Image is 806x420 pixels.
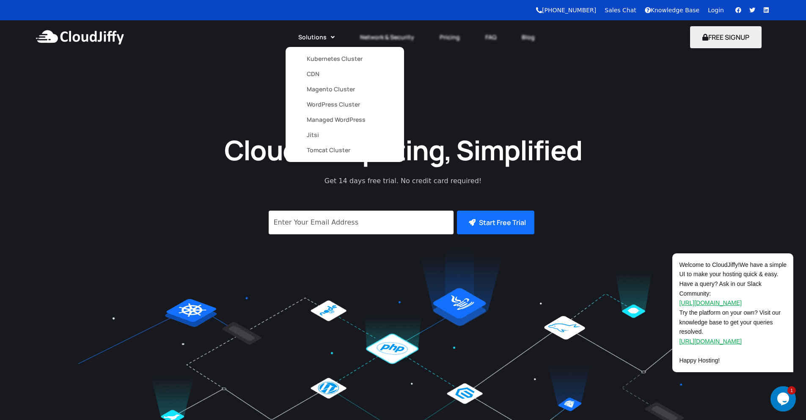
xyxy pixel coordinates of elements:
[690,26,762,48] button: FREE SIGNUP
[690,33,762,42] a: FREE SIGNUP
[347,28,427,47] a: Network & Security
[269,211,454,234] input: Enter Your Email Address
[457,211,534,234] button: Start Free Trial
[307,51,383,66] a: Kubernetes Cluster
[307,143,383,158] a: Tomcat Cluster
[307,82,383,97] a: Magento Cluster
[473,28,509,47] a: FAQ
[645,7,700,14] a: Knowledge Base
[287,176,520,186] p: Get 14 days free trial. No credit card required!
[605,7,636,14] a: Sales Chat
[307,66,383,82] a: CDN
[307,97,383,112] a: WordPress Cluster
[286,28,347,47] a: Solutions
[307,112,383,127] a: Managed WordPress
[427,28,473,47] a: Pricing
[509,28,547,47] a: Blog
[708,7,724,14] a: Login
[770,386,798,412] iframe: chat widget
[307,127,383,143] a: Jitsi
[645,177,798,382] iframe: chat widget
[213,132,594,167] h1: Cloud Computing, Simplified
[536,7,596,14] a: [PHONE_NUMBER]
